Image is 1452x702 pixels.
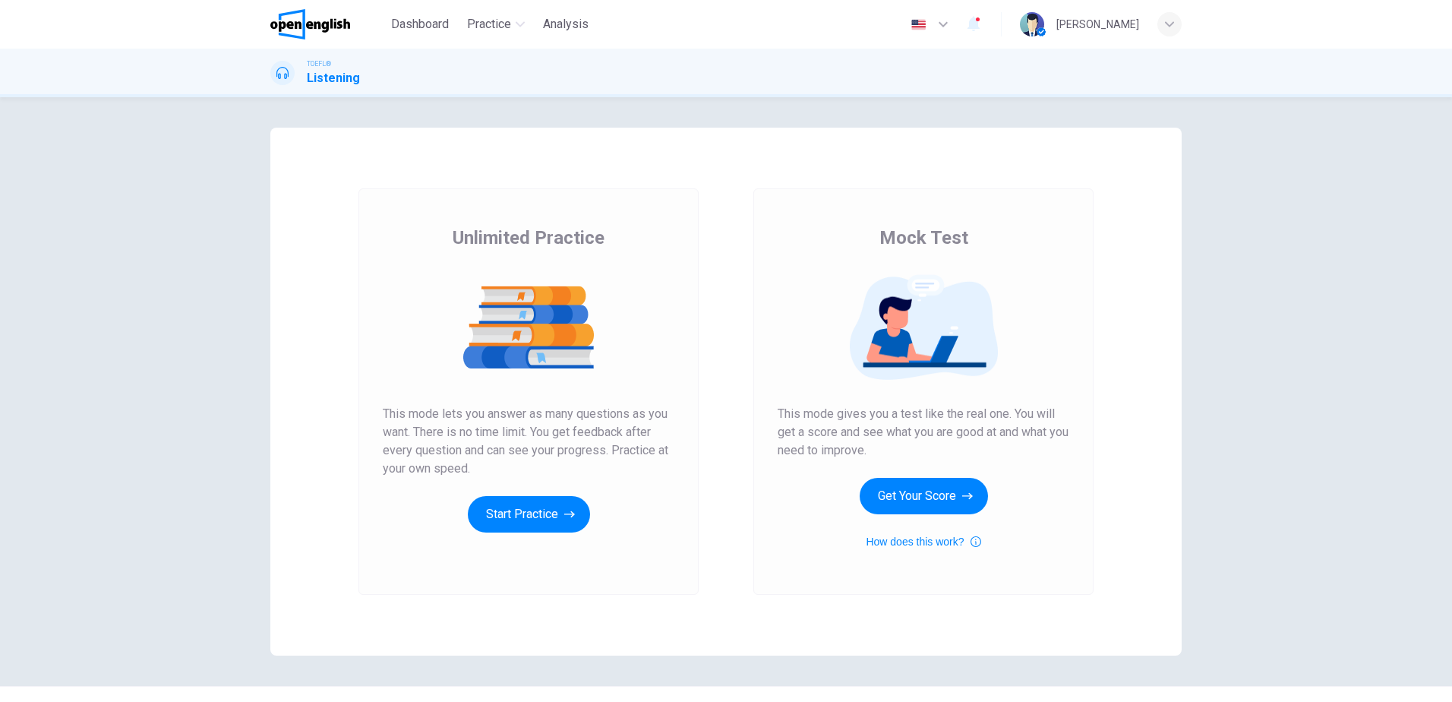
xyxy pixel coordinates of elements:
[909,19,928,30] img: en
[543,15,589,33] span: Analysis
[453,226,604,250] span: Unlimited Practice
[467,15,511,33] span: Practice
[461,11,531,38] button: Practice
[537,11,595,38] button: Analysis
[1056,15,1139,33] div: [PERSON_NAME]
[391,15,449,33] span: Dashboard
[860,478,988,514] button: Get Your Score
[879,226,968,250] span: Mock Test
[307,69,360,87] h1: Listening
[1020,12,1044,36] img: Profile picture
[778,405,1069,460] span: This mode gives you a test like the real one. You will get a score and see what you are good at a...
[270,9,350,40] img: OpenEnglish logo
[468,496,590,533] button: Start Practice
[866,533,980,551] button: How does this work?
[307,58,331,69] span: TOEFL®
[270,9,385,40] a: OpenEnglish logo
[383,405,674,478] span: This mode lets you answer as many questions as you want. There is no time limit. You get feedback...
[385,11,455,38] button: Dashboard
